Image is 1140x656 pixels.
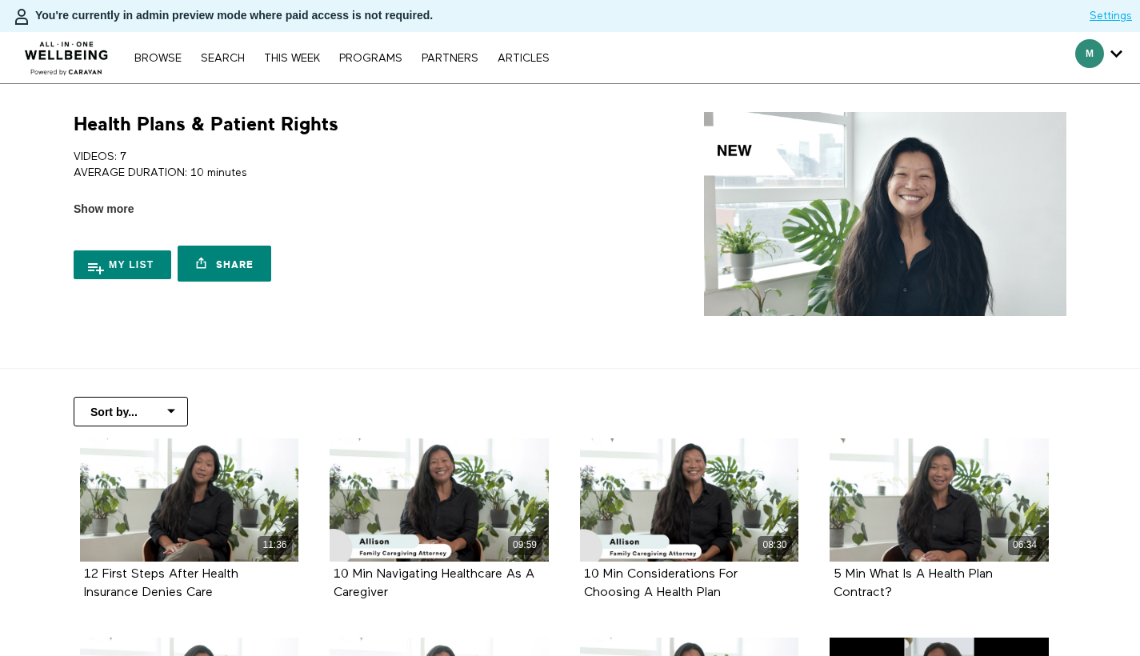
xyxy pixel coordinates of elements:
[84,568,238,599] strong: 12 First Steps After Health Insurance Denies Care
[834,568,993,599] strong: 5 Min What Is A Health Plan Contract?
[834,568,993,598] a: 5 Min What Is A Health Plan Contract?
[74,149,564,182] p: VIDEOS: 7 AVERAGE DURATION: 10 minutes
[830,438,1049,562] a: 5 Min What Is A Health Plan Contract? 06:34
[508,536,542,554] div: 09:59
[758,536,792,554] div: 08:30
[704,112,1066,316] img: Health Plans & Patient Rights
[1008,536,1042,554] div: 06:34
[84,568,238,598] a: 12 First Steps After Health Insurance Denies Care
[1090,8,1132,24] a: Settings
[126,50,557,66] nav: Primary
[12,7,31,26] img: person-bdfc0eaa9744423c596e6e1c01710c89950b1dff7c83b5d61d716cfd8139584f.svg
[1063,32,1134,83] div: Secondary
[178,246,270,282] a: Share
[74,201,134,218] span: Show more
[331,53,410,64] a: PROGRAMS
[126,53,190,64] a: Browse
[490,53,558,64] a: ARTICLES
[334,568,534,598] a: 10 Min Navigating Healthcare As A Caregiver
[74,112,338,137] h1: Health Plans & Patient Rights
[330,438,549,562] a: 10 Min Navigating Healthcare As A Caregiver 09:59
[18,30,115,78] img: CARAVAN
[584,568,738,598] a: 10 Min Considerations For Choosing A Health Plan
[584,568,738,599] strong: 10 Min Considerations For Choosing A Health Plan
[258,536,292,554] div: 11:36
[256,53,328,64] a: THIS WEEK
[193,53,253,64] a: Search
[414,53,486,64] a: PARTNERS
[580,438,799,562] a: 10 Min Considerations For Choosing A Health Plan 08:30
[74,250,171,279] button: My list
[334,568,534,599] strong: 10 Min Navigating Healthcare As A Caregiver
[80,438,299,562] a: 12 First Steps After Health Insurance Denies Care 11:36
